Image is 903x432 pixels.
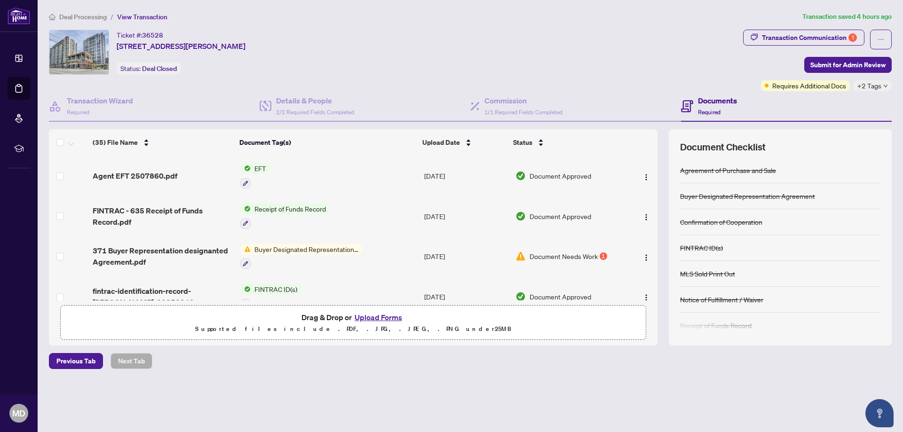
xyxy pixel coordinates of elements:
[49,353,103,369] button: Previous Tab
[680,165,776,175] div: Agreement of Purchase and Sale
[698,109,721,116] span: Required
[420,236,512,277] td: [DATE]
[883,84,888,88] span: down
[600,252,607,260] div: 1
[251,244,362,254] span: Buyer Designated Representation Agreement
[484,109,562,116] span: 1/1 Required Fields Completed
[420,276,512,317] td: [DATE]
[680,294,763,305] div: Notice of Fulfillment / Waiver
[422,137,460,148] span: Upload Date
[509,129,623,156] th: Status
[142,64,177,73] span: Deal Closed
[240,163,270,189] button: Status IconEFT
[93,137,138,148] span: (35) File Name
[352,311,405,323] button: Upload Forms
[642,213,650,221] img: Logo
[639,168,654,183] button: Logo
[142,31,163,39] span: 36528
[420,196,512,236] td: [DATE]
[240,163,251,173] img: Status Icon
[530,291,591,302] span: Document Approved
[680,268,735,279] div: MLS Sold Print Out
[772,80,846,91] span: Requires Additional Docs
[680,217,762,227] div: Confirmation of Cooperation
[93,205,232,228] span: FINTRAC - 635 Receipt of Funds Record.pdf
[93,245,232,267] span: 371 Buyer Representation designanted Agreement.pdf
[530,171,591,181] span: Document Approved
[642,254,650,261] img: Logo
[49,14,55,20] span: home
[117,40,246,52] span: [STREET_ADDRESS][PERSON_NAME]
[93,285,232,308] span: fintrac-identification-record-[PERSON_NAME]-20250819-121732.pdf
[515,211,526,221] img: Document Status
[515,171,526,181] img: Document Status
[301,311,405,323] span: Drag & Drop or
[642,173,650,181] img: Logo
[251,163,270,173] span: EFT
[680,243,723,253] div: FINTRAC ID(s)
[762,30,857,45] div: Transaction Communication
[12,407,25,420] span: MD
[639,209,654,224] button: Logo
[878,36,884,43] span: ellipsis
[8,7,30,24] img: logo
[111,11,113,22] li: /
[240,284,251,294] img: Status Icon
[865,399,894,427] button: Open asap
[240,244,251,254] img: Status Icon
[276,95,354,106] h4: Details & People
[251,204,330,214] span: Receipt of Funds Record
[117,13,167,21] span: View Transaction
[89,129,236,156] th: (35) File Name
[484,95,562,106] h4: Commission
[680,141,766,154] span: Document Checklist
[639,289,654,304] button: Logo
[240,284,301,309] button: Status IconFINTRAC ID(s)
[743,30,864,46] button: Transaction Communication1
[698,95,737,106] h4: Documents
[515,251,526,261] img: Document Status
[642,294,650,301] img: Logo
[117,62,181,75] div: Status:
[530,211,591,221] span: Document Approved
[810,57,886,72] span: Submit for Admin Review
[240,244,362,269] button: Status IconBuyer Designated Representation Agreement
[66,323,640,335] p: Supported files include .PDF, .JPG, .JPEG, .PNG under 25 MB
[804,57,892,73] button: Submit for Admin Review
[857,80,881,91] span: +2 Tags
[848,33,857,42] div: 1
[93,170,177,181] span: Agent EFT 2507860.pdf
[117,30,163,40] div: Ticket #:
[639,249,654,264] button: Logo
[59,13,107,21] span: Deal Processing
[49,30,109,74] img: IMG-E12150660_1.jpg
[419,129,509,156] th: Upload Date
[240,204,330,229] button: Status IconReceipt of Funds Record
[515,291,526,302] img: Document Status
[236,129,419,156] th: Document Tag(s)
[513,137,532,148] span: Status
[240,204,251,214] img: Status Icon
[530,251,598,261] span: Document Needs Work
[67,109,89,116] span: Required
[420,156,512,196] td: [DATE]
[56,353,95,369] span: Previous Tab
[802,11,892,22] article: Transaction saved 4 hours ago
[111,353,152,369] button: Next Tab
[251,284,301,294] span: FINTRAC ID(s)
[67,95,133,106] h4: Transaction Wizard
[276,109,354,116] span: 2/2 Required Fields Completed
[61,306,646,340] span: Drag & Drop orUpload FormsSupported files include .PDF, .JPG, .JPEG, .PNG under25MB
[680,191,815,201] div: Buyer Designated Representation Agreement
